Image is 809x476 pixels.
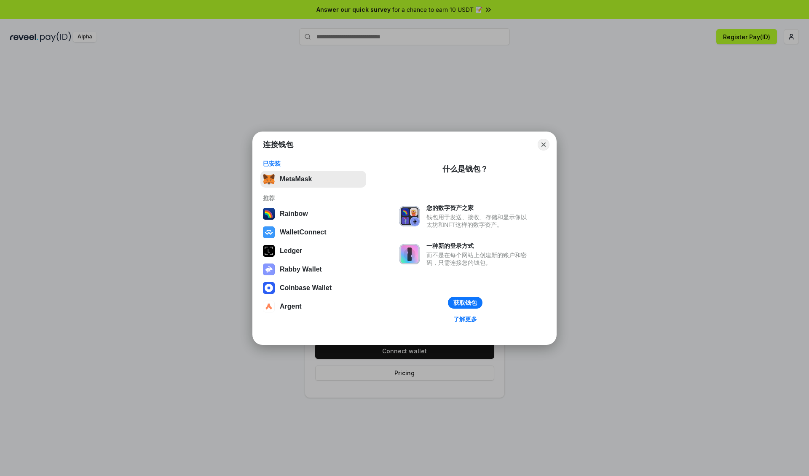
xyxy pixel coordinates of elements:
[263,264,275,275] img: svg+xml,%3Csvg%20xmlns%3D%22http%3A%2F%2Fwww.w3.org%2F2000%2Fsvg%22%20fill%3D%22none%22%20viewBox...
[260,261,366,278] button: Rabby Wallet
[453,315,477,323] div: 了解更多
[263,301,275,312] img: svg+xml,%3Csvg%20width%3D%2228%22%20height%3D%2228%22%20viewBox%3D%220%200%2028%2028%22%20fill%3D...
[260,280,366,296] button: Coinbase Wallet
[453,299,477,307] div: 获取钱包
[280,210,308,218] div: Rainbow
[399,244,420,264] img: svg+xml,%3Csvg%20xmlns%3D%22http%3A%2F%2Fwww.w3.org%2F2000%2Fsvg%22%20fill%3D%22none%22%20viewBox...
[399,206,420,226] img: svg+xml,%3Csvg%20xmlns%3D%22http%3A%2F%2Fwww.w3.org%2F2000%2Fsvg%22%20fill%3D%22none%22%20viewBox...
[448,297,482,309] button: 获取钱包
[280,229,327,236] div: WalletConnect
[263,173,275,185] img: svg+xml,%3Csvg%20fill%3D%22none%22%20height%3D%2233%22%20viewBox%3D%220%200%2035%2033%22%20width%...
[538,139,549,151] button: Close
[280,175,312,183] div: MetaMask
[263,140,293,150] h1: 连接钱包
[280,284,332,292] div: Coinbase Wallet
[280,266,322,273] div: Rabby Wallet
[260,205,366,222] button: Rainbow
[260,171,366,188] button: MetaMask
[426,251,531,266] div: 而不是在每个网站上创建新的账户和密码，只需连接您的钱包。
[263,282,275,294] img: svg+xml,%3Csvg%20width%3D%2228%22%20height%3D%2228%22%20viewBox%3D%220%200%2028%2028%22%20fill%3D...
[426,213,531,229] div: 钱包用于发送、接收、存储和显示像以太坊和NFT这样的数字资产。
[426,204,531,212] div: 您的数字资产之家
[260,242,366,259] button: Ledger
[263,208,275,220] img: svg+xml,%3Csvg%20width%3D%22120%22%20height%3D%22120%22%20viewBox%3D%220%200%20120%20120%22%20fil...
[280,247,302,255] div: Ledger
[263,194,364,202] div: 推荐
[260,298,366,315] button: Argent
[442,164,488,174] div: 什么是钱包？
[263,245,275,257] img: svg+xml,%3Csvg%20xmlns%3D%22http%3A%2F%2Fwww.w3.org%2F2000%2Fsvg%22%20width%3D%2228%22%20height%3...
[280,303,302,310] div: Argent
[260,224,366,241] button: WalletConnect
[263,226,275,238] img: svg+xml,%3Csvg%20width%3D%2228%22%20height%3D%2228%22%20viewBox%3D%220%200%2028%2028%22%20fill%3D...
[426,242,531,250] div: 一种新的登录方式
[448,314,482,325] a: 了解更多
[263,160,364,167] div: 已安装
